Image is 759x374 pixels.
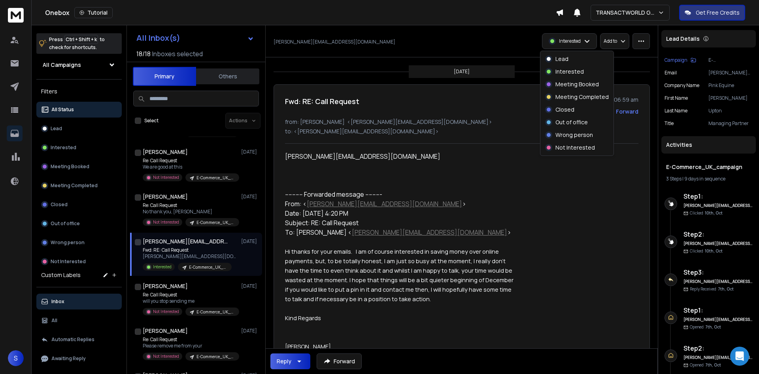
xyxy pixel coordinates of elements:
a: [PERSON_NAME][EMAIL_ADDRESS][DOMAIN_NAME] [307,199,462,208]
button: Primary [133,67,196,86]
p: [DATE] [241,149,259,155]
p: E-Commerce_UK_campaign [196,309,234,315]
p: [PERSON_NAME][EMAIL_ADDRESS][DOMAIN_NAME] [274,39,395,45]
p: E-Commerce_UK_campaign [189,264,227,270]
p: [DATE] [241,238,259,245]
p: Pink Equine [708,82,753,89]
p: [DATE] [241,194,259,200]
h6: [PERSON_NAME][EMAIL_ADDRESS][DOMAIN_NAME] [683,203,753,209]
p: Managing Partner [708,120,753,127]
p: Reply Received [690,286,734,292]
p: TRANSACTWORLD GROUP [596,9,658,17]
p: Inbox [51,298,64,305]
p: Re: Call Request [143,202,238,209]
p: Clicked [690,248,723,254]
p: Closed [555,106,574,114]
p: [DATE] [241,328,259,334]
p: Lead Details [666,35,700,43]
p: Not Interested [153,175,179,180]
p: will you stop sending me [143,298,238,304]
h6: [PERSON_NAME][EMAIL_ADDRESS][DOMAIN_NAME] [683,317,753,323]
h1: Fwd: RE: Call Request [285,96,359,107]
p: Wrong person [555,131,593,139]
p: Meeting Booked [555,80,599,88]
span: Ctrl + Shift + k [64,35,98,44]
h1: [PERSON_NAME] [143,193,188,201]
p: [PERSON_NAME] [708,95,753,101]
p: Last Name [665,108,687,114]
p: Clicked [690,210,723,216]
p: Company Name [665,82,699,89]
p: from: [PERSON_NAME] <[PERSON_NAME][EMAIL_ADDRESS][DOMAIN_NAME]> [285,118,638,126]
p: E-Commerce_UK_campaign [196,175,234,181]
p: Opened [690,324,721,330]
div: Date: [DATE] 4:20 PM [285,209,516,218]
label: Select [144,118,159,124]
div: Onebox [45,7,556,18]
p: No thank you, [PERSON_NAME] [143,209,238,215]
h6: Step 1 : [683,192,753,201]
h3: Inboxes selected [152,49,203,59]
span: 10th, Oct [705,248,723,254]
p: Meeting Completed [555,93,609,101]
button: Tutorial [74,7,113,18]
span: 9 days in sequence [684,175,725,182]
p: Interested [51,144,76,151]
p: We are good at this [143,164,238,170]
div: Open Intercom Messenger [730,347,749,366]
h1: [PERSON_NAME] [143,148,188,156]
span: Hi thanks for your emails. I am of course interested in saving money over online payments, but, t... [285,247,515,303]
h6: Step 1 : [683,306,753,315]
p: Get Free Credits [696,9,740,17]
p: Not Interested [153,219,179,225]
p: [PERSON_NAME][EMAIL_ADDRESS][DOMAIN_NAME] ---------- Forwarded message --------- From: <[PERSON_N... [143,253,238,260]
p: Re: Call Request [143,158,238,164]
p: Automatic Replies [51,336,94,343]
h6: Step 3 : [683,268,753,277]
div: ---------- Forwarded message --------- [285,190,516,199]
p: Opened [690,362,721,368]
p: E-Commerce_UK_campaign [196,354,234,360]
p: Lead [555,55,568,63]
p: Awaiting Reply [51,355,86,362]
h6: Step 2 : [683,344,753,353]
p: Interested [559,38,581,44]
h1: All Inbox(s) [136,34,180,42]
div: Activities [661,136,756,154]
p: E-Commerce_UK_campaign [708,57,753,63]
p: Out of office [51,220,80,227]
button: Forward [317,353,362,369]
p: Wrong person [51,239,85,246]
p: Out of office [555,118,588,126]
p: to: <[PERSON_NAME][EMAIL_ADDRESS][DOMAIN_NAME]> [285,127,638,135]
p: Closed [51,201,68,208]
p: Interested [555,68,584,76]
span: [PERSON_NAME] [285,342,331,350]
p: Please remove me from your [143,343,238,349]
p: Email [665,70,677,76]
div: From: < > [285,199,516,209]
p: [DATE] [241,283,259,289]
p: All [51,317,57,324]
h3: Custom Labels [41,271,81,279]
span: 3 Steps [666,175,682,182]
div: [PERSON_NAME][EMAIL_ADDRESS][DOMAIN_NAME] [285,152,516,161]
p: title [665,120,674,127]
span: Kind Regards [285,314,321,322]
p: Interested [153,264,172,270]
p: Campaign [665,57,687,63]
p: Fwd: RE: Call Request [143,247,238,253]
span: 10th, Oct [705,210,723,216]
span: 7th, Oct [705,362,721,368]
span: 18 / 18 [136,49,151,59]
p: [DATE] [454,68,470,75]
p: Meeting Booked [51,163,89,170]
h6: Step 2 : [683,230,753,239]
div: To: [PERSON_NAME] < > [285,228,516,237]
span: S [8,350,24,366]
div: Forward [616,108,638,116]
button: Others [196,68,259,85]
p: Re: Call Request [143,292,238,298]
p: Re: Call Request [143,336,238,343]
div: Subject: RE: Call Request [285,218,516,228]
